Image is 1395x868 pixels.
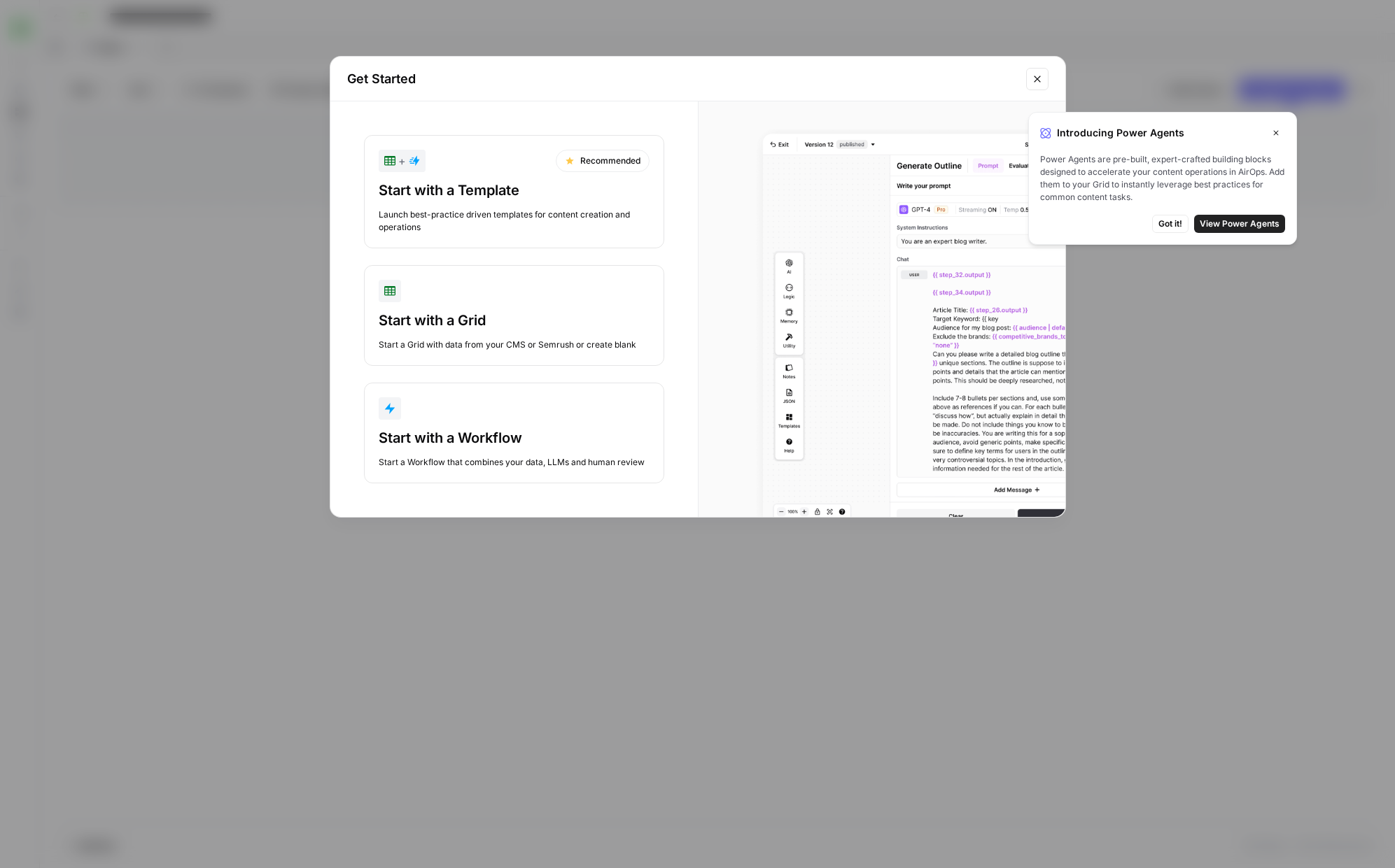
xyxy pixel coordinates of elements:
span: Got it! [1158,218,1182,230]
div: Start a Grid with data from your CMS or Semrush or create blank [379,339,650,351]
div: Launch best-practice driven templates for content creation and operations [379,208,650,234]
div: Introducing Power Agents [1040,124,1285,142]
button: Start with a WorkflowStart a Workflow that combines your data, LLMs and human review [364,383,664,483]
span: View Power Agents [1200,218,1280,230]
button: +RecommendedStart with a TemplateLaunch best-practice driven templates for content creation and o... [364,135,664,248]
div: + [384,152,420,169]
span: Power Agents are pre-built, expert-crafted building blocks designed to accelerate your content op... [1040,153,1285,204]
div: Start with a Template [379,180,650,200]
div: Start with a Grid [379,311,650,330]
h2: Get Started [347,69,1018,89]
button: View Power Agents [1194,215,1285,233]
button: Got it! [1152,215,1189,233]
button: Close modal [1026,68,1049,90]
button: Start with a GridStart a Grid with data from your CMS or Semrush or create blank [364,265,664,366]
div: Recommended [556,150,650,172]
div: Start with a Workflow [379,428,650,448]
div: Start a Workflow that combines your data, LLMs and human review [379,456,650,469]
